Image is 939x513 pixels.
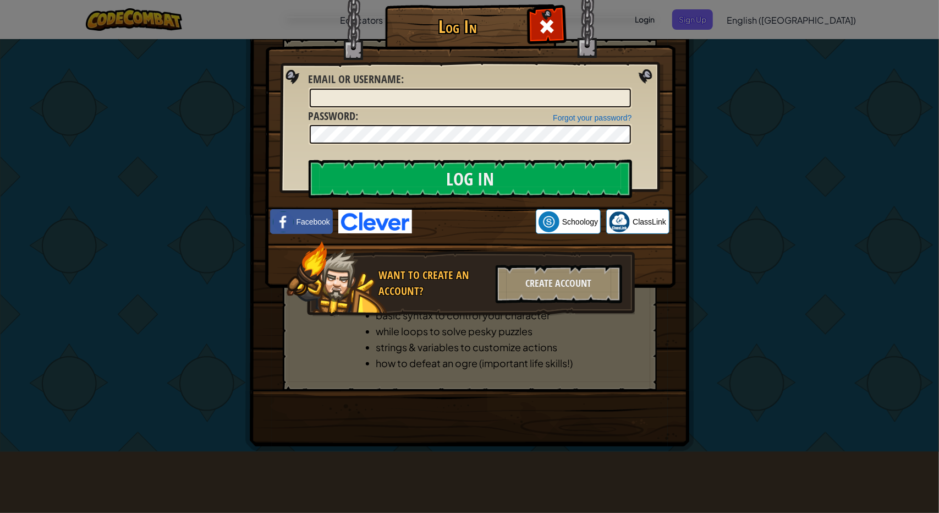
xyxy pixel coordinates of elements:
[412,210,536,234] iframe: Sign in with Google Button
[273,211,294,232] img: facebook_small.png
[553,113,632,122] a: Forgot your password?
[296,216,330,227] span: Facebook
[609,211,630,232] img: classlink-logo-small.png
[539,211,559,232] img: schoology.png
[338,210,412,233] img: clever-logo-blue.png
[309,160,632,198] input: Log In
[309,72,402,86] span: Email or Username
[633,216,666,227] span: ClassLink
[562,216,598,227] span: Schoology
[309,108,356,123] span: Password
[379,268,489,299] div: Want to create an account?
[388,17,528,36] h1: Log In
[496,265,622,303] div: Create Account
[309,72,404,88] label: :
[309,108,359,124] label: :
